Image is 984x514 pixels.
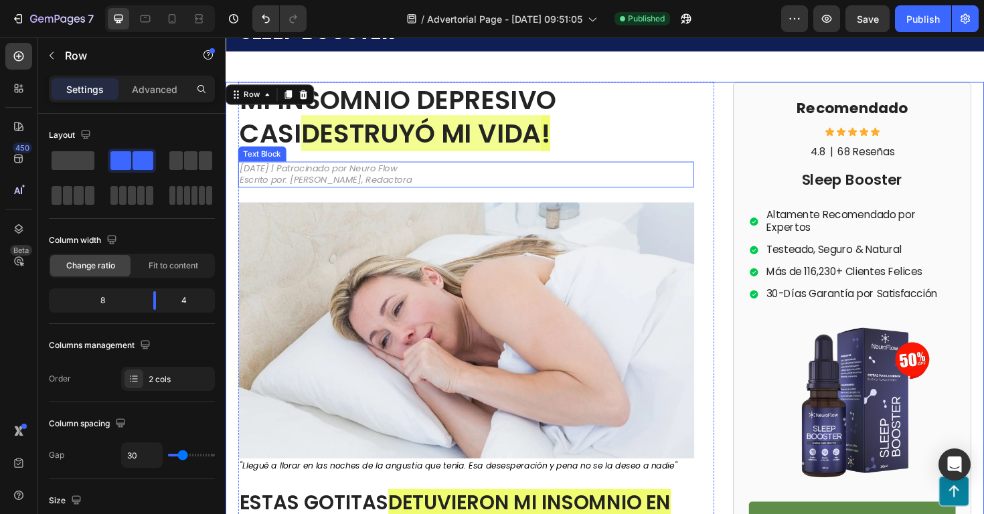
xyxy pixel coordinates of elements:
[619,114,635,128] p: 4.8
[906,12,940,26] div: Publish
[149,260,198,272] span: Fit to content
[49,232,120,250] div: Column width
[49,492,84,510] div: Size
[167,291,212,310] div: 4
[15,447,478,460] span: "Llegué a llorar en las noches de la angustia que tenía. Esa desesperación y pena no se la deseo ...
[13,175,496,446] img: gempages_557136869737890579-3e2d6936-1a9d-46e9-94e9-04c66ecde8e9.webp
[648,114,708,128] p: 68 Reseñas
[65,48,179,64] p: Row
[17,54,39,66] div: Row
[49,126,94,145] div: Layout
[572,264,771,278] p: 30-Días Garantía por Satisfacción
[88,11,94,27] p: 7
[49,373,71,385] div: Order
[49,449,64,461] div: Gap
[66,260,115,272] span: Change ratio
[10,245,32,256] div: Beta
[554,296,773,475] img: gempages_557136869737890579-13e7435c-4720-449b-b0f7-7342de818917.png
[5,5,100,32] button: 7
[640,114,643,128] p: |
[845,5,890,32] button: Save
[52,291,143,310] div: 8
[49,415,129,433] div: Column spacing
[572,181,771,209] p: Altamente Recomendado por Expertos
[226,37,984,514] iframe: Design area
[421,12,424,26] span: /
[15,133,495,157] p: [DATE] | Patrocinado por Neuro Flow Escrito por: [PERSON_NAME], Redactora
[13,143,32,153] div: 450
[572,242,771,256] p: Más de 116,230+ Clientes Felices
[16,117,62,129] div: Text Block
[427,12,582,26] span: Advertorial Page - [DATE] 09:51:05
[857,13,879,25] span: Save
[252,5,307,32] div: Undo/Redo
[572,218,771,232] p: Testeado, Seguro & Natural
[554,64,773,86] h2: Recomendado
[938,448,971,481] div: Open Intercom Messenger
[132,82,177,96] p: Advanced
[149,373,212,385] div: 2 cols
[895,5,951,32] button: Publish
[333,82,343,120] span: !
[628,13,665,25] span: Published
[66,82,104,96] p: Settings
[122,443,162,467] input: Auto
[49,337,153,355] div: Columns management
[554,140,773,163] h2: Sleep Booster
